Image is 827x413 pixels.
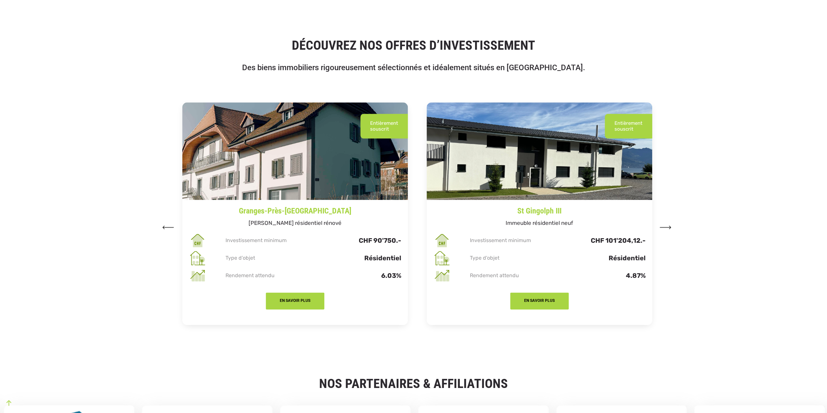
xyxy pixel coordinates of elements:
p: Rendement attendu [224,273,313,278]
img: type [433,249,451,267]
p: CHF 101'204,12.- [557,238,646,243]
img: 01-HERO [182,102,408,200]
p: Type d'objet [469,255,557,261]
p: Résidentiel [313,255,402,261]
span: Des biens immobiliers rigoureusement sélectionnés et idéalement situés en [GEOGRAPHIC_DATA]. [242,63,585,72]
a: EN SAVOIR PLUS [266,296,324,303]
button: EN SAVOIR PLUS [266,292,324,309]
h5: Immeuble résidentiel neuf [427,217,652,232]
p: Entièrement souscrit [370,120,398,132]
p: Investissement minimum [224,238,313,243]
button: EN SAVOIR PLUS [510,292,569,309]
p: CHF 90'750.- [313,238,402,243]
p: Type d’objet [224,255,313,261]
p: Investissement minimum [469,238,557,243]
img: invest_min [189,232,206,249]
strong: DÉCOUVREZ NOS OFFRES D’INVESTISSEMENT [292,38,535,53]
a: Granges-Près-[GEOGRAPHIC_DATA] [182,200,408,217]
img: rendement [189,267,206,284]
a: St Gingolph III [427,200,652,217]
iframe: Chat Widget [795,382,827,413]
a: EN SAVOIR PLUS [510,296,569,303]
img: type [189,249,206,267]
p: 4.87% [557,273,646,278]
p: Rendement attendu [469,273,557,278]
img: invest_min [433,232,451,249]
img: arrow-left [162,226,174,229]
img: arrow-left [660,226,671,229]
p: Résidentiel [557,255,646,261]
h5: [PERSON_NAME] résidentiel rénové [182,217,408,232]
p: Entièrement souscrit [614,120,642,132]
img: rendement [433,267,451,284]
div: Widget de chat [795,382,827,413]
p: 6.03% [313,273,402,278]
img: st-gin-iii [427,102,652,200]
